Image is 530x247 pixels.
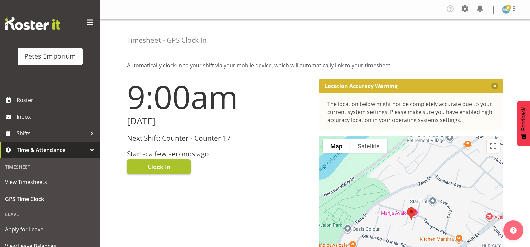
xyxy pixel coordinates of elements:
[5,17,60,30] img: Rosterit website logo
[127,150,311,158] h3: Starts: a few seconds ago
[502,6,510,14] img: mandy-mosley3858.jpg
[127,159,191,174] button: Clock In
[127,36,207,44] h4: Timesheet - GPS Clock In
[5,177,95,187] span: View Timesheets
[350,139,387,153] button: Show satellite imagery
[2,221,99,238] a: Apply for Leave
[487,139,500,153] button: Toggle fullscreen view
[2,160,99,174] div: Timesheet
[17,95,97,105] span: Roster
[5,224,95,234] span: Apply for Leave
[127,61,503,69] p: Automatically clock-in to your shift via your mobile device, which will automatically link to you...
[517,101,530,146] button: Feedback - Show survey
[127,79,311,115] h1: 9:00am
[24,51,76,61] div: Petes Emporium
[327,100,496,124] div: The location below might not be completely accurate due to your current system settings. Please m...
[325,83,398,89] p: Location Accuracy Warning
[2,174,99,191] a: View Timesheets
[17,145,87,155] span: Time & Attendance
[148,162,170,171] span: Clock In
[127,116,311,126] h2: [DATE]
[2,207,99,221] div: Leave
[17,128,87,138] span: Shifts
[2,191,99,207] a: GPS Time Clock
[491,83,498,89] button: Close message
[127,134,311,142] h3: Next Shift: Counter - Counter 17
[510,227,517,234] img: help-xxl-2.png
[5,194,95,204] span: GPS Time Clock
[17,112,97,122] span: Inbox
[521,107,527,131] span: Feedback
[323,139,350,153] button: Show street map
